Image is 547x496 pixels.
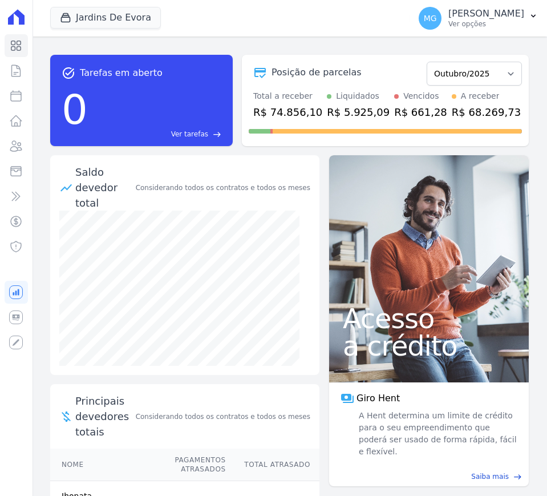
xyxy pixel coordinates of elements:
[343,332,515,360] span: a crédito
[424,14,437,22] span: MG
[253,90,322,102] div: Total a receber
[253,104,322,120] div: R$ 74.856,10
[136,183,310,193] div: Considerando todos os contratos e todos os meses
[62,80,88,139] div: 0
[452,104,521,120] div: R$ 68.269,73
[272,66,362,79] div: Posição de parcelas
[50,7,161,29] button: Jardins De Evora
[226,449,319,481] th: Total Atrasado
[92,129,221,139] a: Ver tarefas east
[336,471,522,482] a: Saiba mais east
[50,449,132,481] th: Nome
[327,104,390,120] div: R$ 5.925,09
[171,129,208,139] span: Ver tarefas
[343,305,515,332] span: Acesso
[356,392,400,405] span: Giro Hent
[448,8,524,19] p: [PERSON_NAME]
[62,66,75,80] span: task_alt
[403,90,439,102] div: Vencidos
[356,410,517,458] span: A Hent determina um limite de crédito para o seu empreendimento que poderá ser usado de forma ráp...
[471,471,509,482] span: Saiba mais
[461,90,500,102] div: A receber
[213,130,221,139] span: east
[513,473,522,481] span: east
[394,104,447,120] div: R$ 661,28
[75,164,133,211] div: Saldo devedor total
[336,90,379,102] div: Liquidados
[132,449,226,481] th: Pagamentos Atrasados
[80,66,163,80] span: Tarefas em aberto
[136,412,310,422] span: Considerando todos os contratos e todos os meses
[448,19,524,29] p: Ver opções
[75,393,133,439] span: Principais devedores totais
[410,2,547,34] button: MG [PERSON_NAME] Ver opções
